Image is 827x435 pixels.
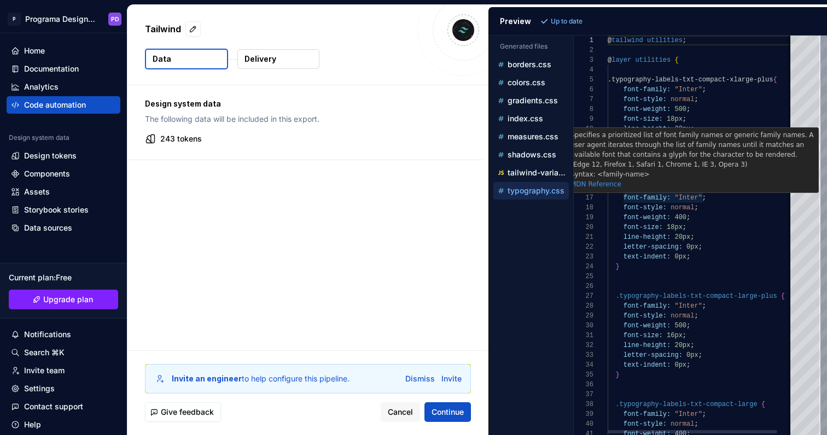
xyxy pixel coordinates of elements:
[7,78,120,96] a: Analytics
[7,362,120,379] a: Invite team
[671,312,694,320] span: normal
[570,160,814,169] p: (Edge 12, Firefox 1, Safari 1, Chrome 1, IE 3, Opera 3)
[574,95,593,104] div: 7
[698,351,702,359] span: ;
[623,214,670,221] span: font-weight:
[574,232,593,242] div: 21
[702,86,706,93] span: ;
[674,410,702,418] span: "Inter"
[674,322,686,330] span: 500
[9,272,118,283] div: Current plan : Free
[508,96,558,105] p: gradients.css
[574,399,593,409] div: 38
[25,14,95,25] div: Programa Design System
[493,58,569,70] button: borders.css
[7,326,120,343] button: Notifications
[674,253,686,261] span: 0px
[508,150,556,159] p: shadows.css
[24,63,79,74] div: Documentation
[702,410,706,418] span: ;
[686,361,690,369] span: ;
[7,201,120,219] a: Storybook stories
[690,125,694,133] span: ;
[694,204,698,211] span: ;
[7,416,120,433] button: Help
[24,365,65,376] div: Invite team
[493,149,569,161] button: shadows.css
[574,409,593,419] div: 39
[493,131,569,143] button: measures.css
[43,294,93,305] span: Upgrade plan
[161,407,214,418] span: Give feedback
[623,224,662,231] span: font-size:
[574,252,593,262] div: 23
[623,420,666,428] span: font-style:
[508,114,543,123] p: index.css
[623,351,682,359] span: letter-spacing:
[570,169,814,179] p: Syntax: <family-name>
[574,213,593,222] div: 19
[671,204,694,211] span: normal
[623,342,670,349] span: line-height:
[172,374,242,383] b: Invite an engineer
[761,401,765,408] span: {
[671,96,694,103] span: normal
[694,312,698,320] span: ;
[574,222,593,232] div: 20
[145,49,228,69] button: Data
[623,233,670,241] span: line-height:
[493,77,569,89] button: colors.css
[674,302,702,310] span: "Inter"
[635,56,671,64] span: utilities
[24,383,55,394] div: Settings
[623,194,670,202] span: font-family:
[686,214,690,221] span: ;
[574,380,593,390] div: 36
[615,401,757,408] span: .typography-labels-txt-compact-large
[694,96,698,103] span: ;
[9,290,118,309] a: Upgrade plan
[2,7,125,31] button: PPrograma Design SystemPD
[574,360,593,370] div: 34
[574,75,593,85] div: 5
[623,204,666,211] span: font-style:
[608,76,773,84] span: .typography-labels-txt-compact-xlarge-plus
[674,125,690,133] span: 20px
[686,105,690,113] span: ;
[574,272,593,281] div: 25
[244,54,276,64] p: Delivery
[682,115,686,123] span: ;
[7,42,120,60] a: Home
[574,390,593,399] div: 37
[111,15,119,23] div: PD
[574,55,593,65] div: 3
[493,95,569,107] button: gradients.css
[570,180,621,188] a: MDN Reference
[674,86,702,93] span: "Inter"
[160,133,202,144] p: 243 tokens
[682,332,686,339] span: ;
[500,42,562,51] p: Generated files
[686,253,690,261] span: ;
[441,373,462,384] button: Invite
[551,17,583,26] p: Up to date
[24,347,65,358] div: Search ⌘K
[424,402,471,422] button: Continue
[667,115,683,123] span: 18px
[145,98,465,109] p: Design system data
[608,37,611,44] span: @
[686,351,698,359] span: 0px
[623,322,670,330] span: font-weight:
[574,262,593,272] div: 24
[574,340,593,350] div: 32
[24,329,71,340] div: Notifications
[381,402,420,422] button: Cancel
[7,183,120,201] a: Assets
[615,371,619,379] span: }
[8,13,21,26] div: P
[508,168,569,177] p: tailwind-variables.js
[615,263,619,271] span: }
[686,243,698,251] span: 0px
[674,342,690,349] span: 20px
